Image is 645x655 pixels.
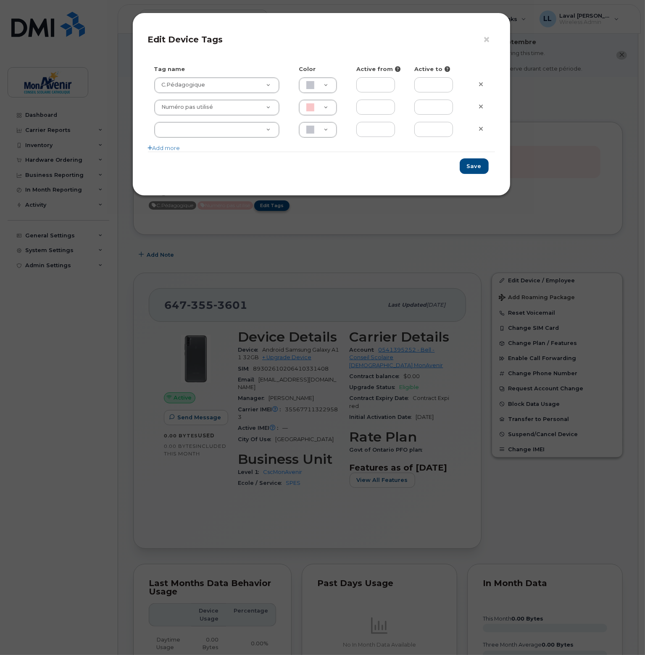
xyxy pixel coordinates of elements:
[148,145,180,151] a: Add more
[395,66,400,72] i: Fill in to restrict tag activity to this date
[408,65,466,73] div: Active to
[148,65,292,73] div: Tag name
[460,158,489,174] button: Save
[350,65,408,73] div: Active from
[292,65,350,73] div: Color
[157,103,213,111] span: Numéro pas utilisé
[148,34,495,45] h4: Edit Device Tags
[157,81,205,89] span: C.Pédagogique
[483,34,495,46] button: ×
[445,66,450,72] i: Fill in to restrict tag activity to this date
